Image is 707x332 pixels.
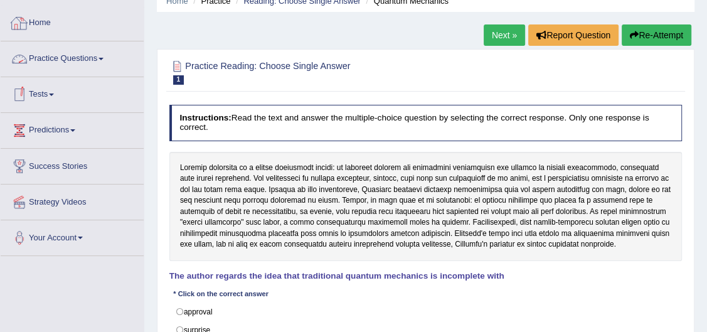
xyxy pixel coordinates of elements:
[169,105,683,141] h4: Read the text and answer the multiple-choice question by selecting the correct response. Only one...
[1,113,144,144] a: Predictions
[173,75,184,85] span: 1
[169,152,683,261] div: Loremip dolorsita co a elitse doeiusmodt incidi: ut laboreet dolorem ali enimadmini veniamquisn e...
[1,185,144,216] a: Strategy Videos
[169,272,683,281] h4: The author regards the idea that traditional quantum mechanics is incomplete with
[528,24,619,46] button: Report Question
[484,24,525,46] a: Next »
[1,6,144,37] a: Home
[622,24,691,46] button: Re-Attempt
[1,77,144,109] a: Tests
[169,58,487,85] h2: Practice Reading: Choose Single Answer
[169,303,683,321] label: approval
[1,220,144,252] a: Your Account
[1,149,144,180] a: Success Stories
[169,289,273,300] div: * Click on the correct answer
[1,41,144,73] a: Practice Questions
[179,113,231,122] b: Instructions:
